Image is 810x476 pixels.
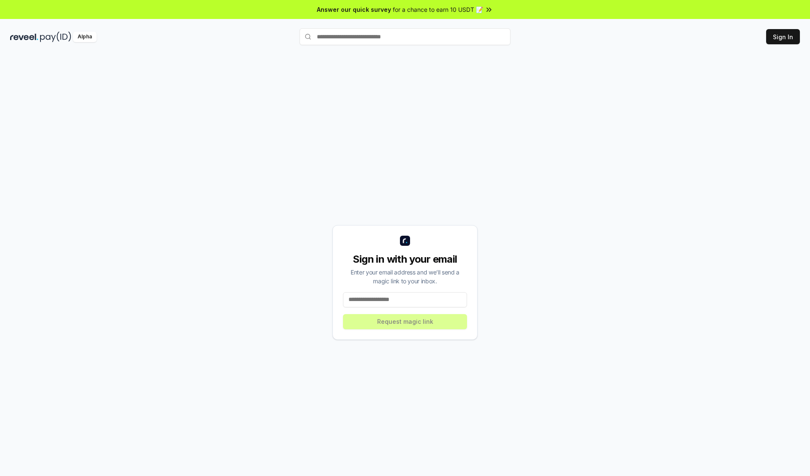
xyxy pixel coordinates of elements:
img: reveel_dark [10,32,38,42]
span: Answer our quick survey [317,5,391,14]
button: Sign In [766,29,800,44]
div: Enter your email address and we’ll send a magic link to your inbox. [343,268,467,285]
img: logo_small [400,236,410,246]
span: for a chance to earn 10 USDT 📝 [393,5,483,14]
div: Sign in with your email [343,253,467,266]
div: Alpha [73,32,97,42]
img: pay_id [40,32,71,42]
